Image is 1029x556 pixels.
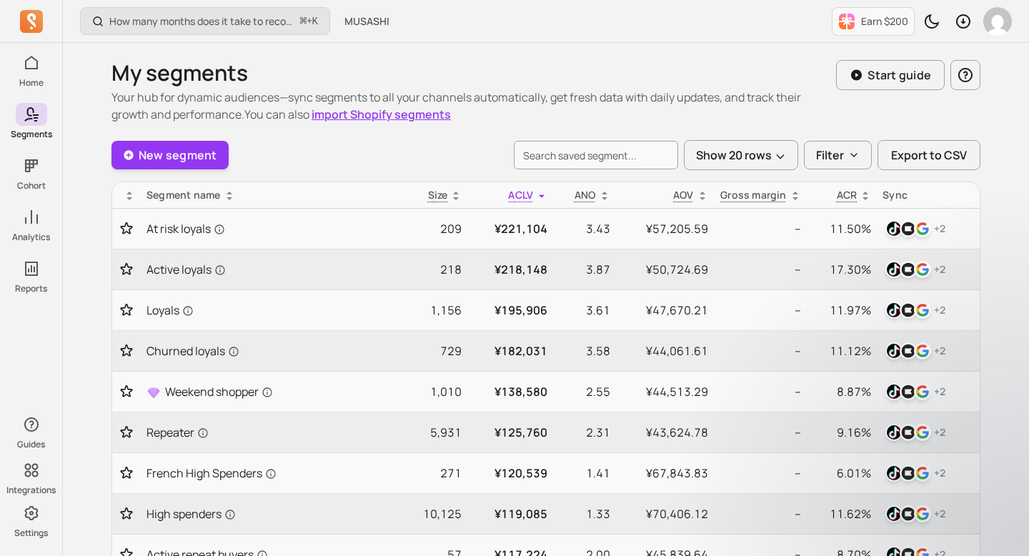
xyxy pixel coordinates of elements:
[720,424,801,441] p: --
[885,220,903,237] img: tiktok
[146,342,239,359] span: Churned loyals
[684,140,798,170] button: Show 20 rows
[146,424,395,441] a: Repeater
[16,410,47,453] button: Guides
[146,261,395,278] a: Active loyals
[878,140,980,170] button: Export to CSV
[914,302,931,319] img: google
[407,261,462,278] p: 218
[836,60,945,90] button: Start guide
[336,9,398,34] button: MUSASHI
[883,258,948,281] button: tiktokklaviyogoogle+2
[868,66,931,84] p: Start guide
[19,77,44,89] p: Home
[720,220,801,237] p: --
[118,222,135,236] button: Toggle favorite
[885,505,903,522] img: tiktok
[934,222,945,236] p: + 2
[118,384,135,399] button: Toggle favorite
[514,141,678,169] input: search
[622,505,708,522] p: ¥70,406.12
[118,466,135,480] button: Toggle favorite
[12,232,50,243] p: Analytics
[883,502,948,525] button: tiktokklaviyogoogle+2
[575,188,596,202] span: ANO
[146,220,225,237] span: At risk loyals
[918,7,946,36] button: Toggle dark mode
[883,188,974,202] div: Sync
[146,505,395,522] a: High spenders
[244,106,451,122] span: You can also
[473,302,547,319] p: ¥195,906
[812,261,872,278] p: 17.30%
[837,188,857,202] p: ACR
[900,261,917,278] img: klaviyo
[118,344,135,358] button: Toggle favorite
[559,220,610,237] p: 3.43
[473,383,547,400] p: ¥138,580
[14,527,48,539] p: Settings
[407,302,462,319] p: 1,156
[6,485,56,496] p: Integrations
[900,302,917,319] img: klaviyo
[720,302,801,319] p: --
[720,188,787,202] p: Gross margin
[622,342,708,359] p: ¥44,061.61
[109,14,294,29] p: How many months does it take to recover my CAC (Customer Acquisition Cost)?
[146,383,395,400] a: Weekend shopper
[300,14,318,29] span: +
[146,342,395,359] a: Churned loyals
[146,220,395,237] a: At risk loyals
[407,505,462,522] p: 10,125
[146,424,209,441] span: Repeater
[17,439,45,450] p: Guides
[118,262,135,277] button: Toggle favorite
[885,302,903,319] img: tiktok
[559,424,610,441] p: 2.31
[146,261,226,278] span: Active loyals
[622,424,708,441] p: ¥43,624.78
[914,505,931,522] img: google
[118,507,135,521] button: Toggle favorite
[983,7,1012,36] img: avatar
[720,342,801,359] p: --
[934,262,945,277] p: + 2
[804,141,872,169] button: Filter
[118,425,135,440] button: Toggle favorite
[428,188,448,202] span: Size
[622,383,708,400] p: ¥44,513.29
[622,302,708,319] p: ¥47,670.21
[900,220,917,237] img: klaviyo
[673,188,694,202] p: AOV
[407,342,462,359] p: 729
[407,220,462,237] p: 209
[832,7,915,36] button: Earn $200
[407,383,462,400] p: 1,010
[111,60,836,86] h1: My segments
[146,465,395,482] a: French High Spenders
[622,465,708,482] p: ¥67,843.83
[914,261,931,278] img: google
[473,424,547,441] p: ¥125,760
[891,147,967,164] span: Export to CSV
[165,383,273,400] span: Weekend shopper
[900,505,917,522] img: klaviyo
[473,220,547,237] p: ¥221,104
[622,220,708,237] p: ¥57,205.59
[146,505,236,522] span: High spenders
[622,261,708,278] p: ¥50,724.69
[861,14,908,29] p: Earn $200
[559,342,610,359] p: 3.58
[720,261,801,278] p: --
[407,424,462,441] p: 5,931
[559,261,610,278] p: 3.87
[720,383,801,400] p: --
[812,220,872,237] p: 11.50%
[111,89,836,123] p: Your hub for dynamic audiences—sync segments to all your channels automatically, get fresh data w...
[344,14,389,29] span: MUSASHI
[934,303,945,317] p: + 2
[885,261,903,278] img: tiktok
[146,465,277,482] span: French High Spenders
[146,302,194,319] span: Loyals
[883,299,948,322] button: tiktokklaviyogoogle+2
